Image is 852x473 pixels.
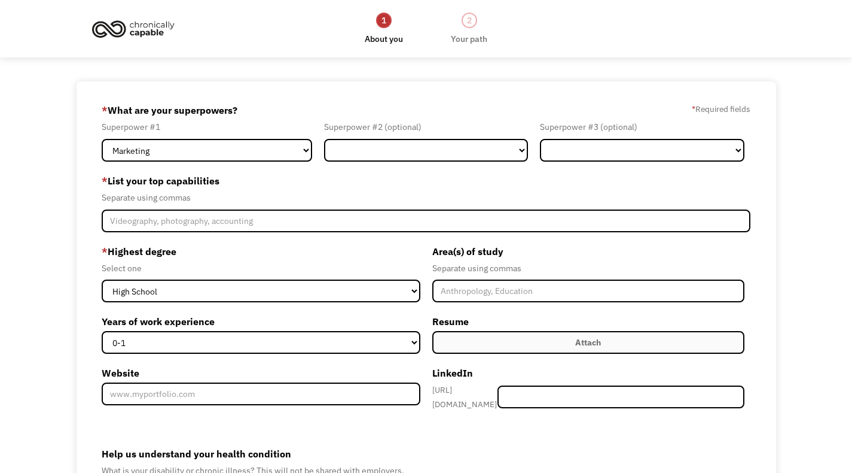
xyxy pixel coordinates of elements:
[451,32,487,46] div: Your path
[692,102,750,116] label: Required fields
[432,331,744,354] label: Attach
[451,11,487,46] a: 2Your path
[102,312,420,331] label: Years of work experience
[102,171,750,190] label: List your top capabilities
[324,120,528,134] div: Superpower #2 (optional)
[102,444,750,463] label: Help us understand your health condition
[365,32,403,46] div: About you
[432,363,744,383] label: LinkedIn
[102,383,420,405] input: www.myportfolio.com
[432,261,744,275] div: Separate using commas
[575,335,601,350] div: Attach
[540,120,744,134] div: Superpower #3 (optional)
[102,242,420,261] label: Highest degree
[432,242,744,261] label: Area(s) of study
[432,280,744,302] input: Anthropology, Education
[102,363,420,383] label: Website
[102,210,750,232] input: Videography, photography, accounting
[432,312,744,331] label: Resume
[102,190,750,205] div: Separate using commas
[88,16,178,42] img: Chronically Capable logo
[365,11,403,46] a: 1About you
[102,261,420,275] div: Select one
[432,383,498,411] div: [URL][DOMAIN_NAME]
[102,120,312,134] div: Superpower #1
[462,13,477,28] div: 2
[102,101,237,120] label: What are your superpowers?
[376,13,392,28] div: 1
